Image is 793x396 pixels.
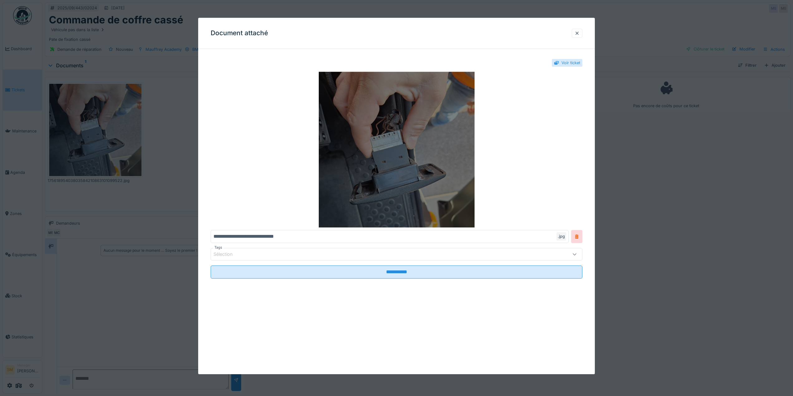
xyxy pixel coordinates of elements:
h3: Document attaché [211,29,268,37]
div: Sélection [213,251,241,258]
div: Voir ticket [561,60,580,66]
div: .jpg [557,232,566,241]
img: 2b26cd8d-7234-4d2a-9bfc-fdf970b9883d-17561895403803584210863101099522.jpg [211,72,582,227]
label: Tags [213,245,223,250]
